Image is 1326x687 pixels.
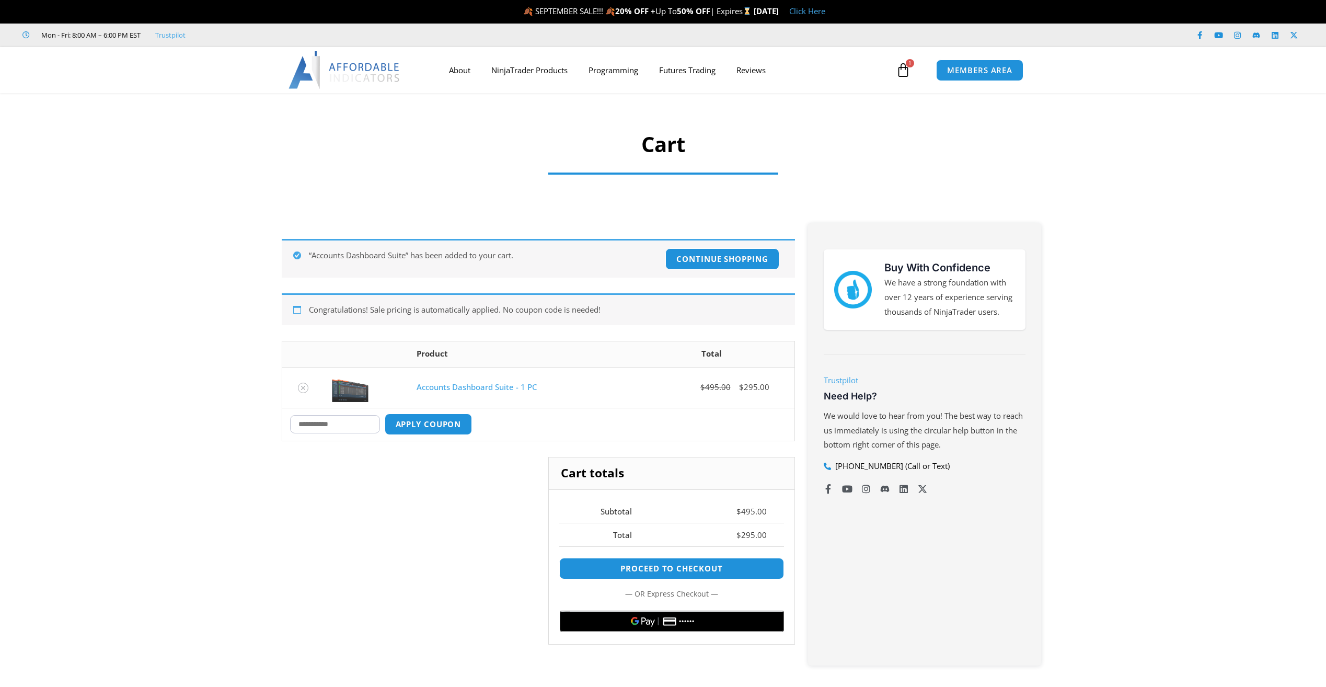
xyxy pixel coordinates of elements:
[559,558,783,579] a: Proceed to checkout
[947,66,1012,74] span: MEMBERS AREA
[578,58,649,82] a: Programming
[298,383,308,393] a: Remove Accounts Dashboard Suite - 1 PC from cart
[665,248,779,270] a: Continue shopping
[884,260,1015,276] h3: Buy With Confidence
[700,382,731,392] bdi: 495.00
[649,58,726,82] a: Futures Trading
[739,382,769,392] bdi: 295.00
[677,6,710,16] strong: 50% OFF
[538,130,789,159] h1: Cart
[417,382,537,392] a: Accounts Dashboard Suite - 1 PC
[557,606,786,608] iframe: Secure payment input frame
[523,6,754,16] span: 🍂 SEPTEMBER SALE!!! 🍂 Up To | Expires
[629,341,794,367] th: Total
[559,587,783,601] p: — or —
[559,523,649,546] th: Total
[385,414,472,435] button: Apply coupon
[824,375,858,385] a: Trustpilot
[289,51,401,89] img: LogoAI | Affordable Indicators – NinjaTrader
[282,293,795,325] div: Congratulations! Sale pricing is automatically applied. No coupon code is needed!
[789,6,825,16] a: Click Here
[679,618,696,625] text: ••••••
[936,60,1023,81] a: MEMBERS AREA
[549,457,794,490] h2: Cart totals
[834,271,872,308] img: mark thumbs good 43913 | Affordable Indicators – NinjaTrader
[282,239,795,278] div: “Accounts Dashboard Suite” has been added to your cart.
[615,6,655,16] strong: 20% OFF +
[560,611,784,632] button: Buy with GPay
[754,6,779,16] strong: [DATE]
[736,506,767,517] bdi: 495.00
[880,55,926,85] a: 1
[736,530,767,540] bdi: 295.00
[884,276,1015,319] p: We have a strong foundation with over 12 years of experience serving thousands of NinjaTrader users.
[736,506,741,517] span: $
[726,58,776,82] a: Reviews
[906,59,914,67] span: 1
[559,500,649,523] th: Subtotal
[739,382,744,392] span: $
[736,530,741,540] span: $
[481,58,578,82] a: NinjaTrader Products
[824,390,1025,402] h3: Need Help?
[155,29,186,41] a: Trustpilot
[700,382,705,392] span: $
[439,58,893,82] nav: Menu
[39,29,141,41] span: Mon - Fri: 8:00 AM – 6:00 PM EST
[409,341,629,367] th: Product
[743,7,751,15] img: ⌛
[332,373,368,402] img: Screenshot 2024-08-26 155710eeeee | Affordable Indicators – NinjaTrader
[439,58,481,82] a: About
[824,410,1023,450] span: We would love to hear from you! The best way to reach us immediately is using the circular help b...
[833,459,950,474] span: [PHONE_NUMBER] (Call or Text)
